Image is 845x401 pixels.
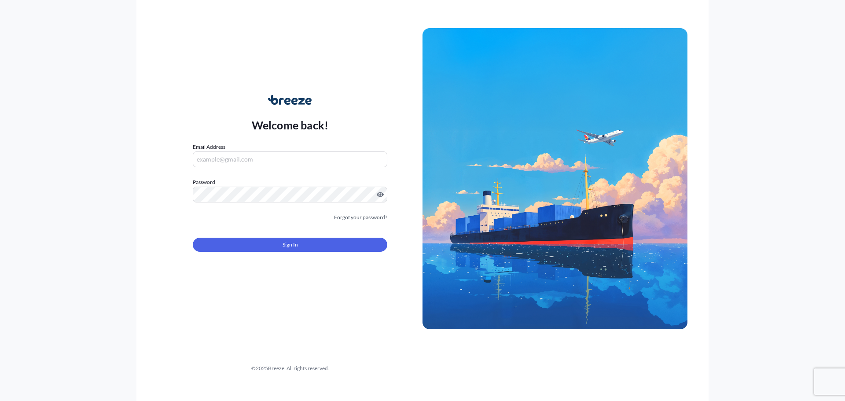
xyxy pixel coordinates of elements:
input: example@gmail.com [193,151,387,167]
button: Show password [377,191,384,198]
label: Password [193,178,387,187]
a: Forgot your password? [334,213,387,222]
button: Sign In [193,238,387,252]
label: Email Address [193,143,225,151]
p: Welcome back! [252,118,329,132]
img: Ship illustration [422,28,687,329]
div: © 2025 Breeze. All rights reserved. [158,364,422,373]
span: Sign In [283,240,298,249]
